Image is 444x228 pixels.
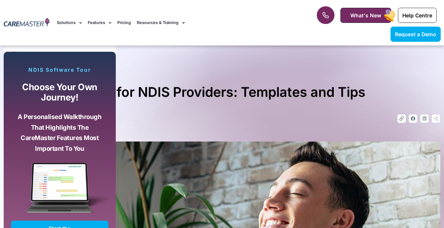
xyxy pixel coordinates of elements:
[395,31,436,37] span: Request a Demo
[391,27,441,42] a: Request a Demo
[11,163,108,221] img: CareMaster Software Mockup on Screen
[17,112,103,154] p: A personalised walkthrough that highlights the CareMaster features most important to you
[4,49,440,58] a: Blog
[340,8,391,23] a: What's New
[350,12,381,18] span: What's New
[17,82,103,103] p: Choose your own journey!
[11,67,108,73] p: NDIS Software Tour
[4,81,440,103] h1: Risk Assessment for NDIS Providers: Templates and Tips
[402,12,432,18] span: Help Centre
[57,10,284,35] nav: Menu
[57,10,82,35] a: Solutions
[117,10,131,35] a: Pricing
[137,10,185,35] a: Resources & Training
[4,18,49,28] img: CareMaster Logo
[88,10,111,35] a: Features
[398,8,437,23] a: Help Centre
